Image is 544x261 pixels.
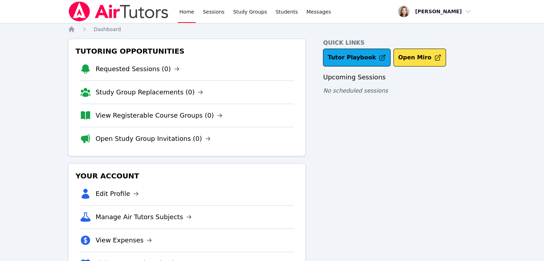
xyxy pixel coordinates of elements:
a: View Expenses [95,235,152,245]
button: Open Miro [393,49,446,67]
a: View Registerable Course Groups (0) [95,110,222,120]
nav: Breadcrumb [68,26,476,33]
img: Air Tutors [68,1,169,21]
a: Requested Sessions (0) [95,64,180,74]
h3: Upcoming Sessions [323,72,476,82]
span: No scheduled sessions [323,87,388,94]
h3: Tutoring Opportunities [74,45,300,58]
a: Manage Air Tutors Subjects [95,212,192,222]
span: Messages [307,8,331,15]
a: Study Group Replacements (0) [95,87,203,97]
a: Edit Profile [95,189,139,199]
a: Dashboard [94,26,121,33]
h4: Quick Links [323,39,476,47]
span: Dashboard [94,26,121,32]
h3: Your Account [74,169,300,182]
a: Tutor Playbook [323,49,391,67]
a: Open Study Group Invitations (0) [95,134,211,144]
